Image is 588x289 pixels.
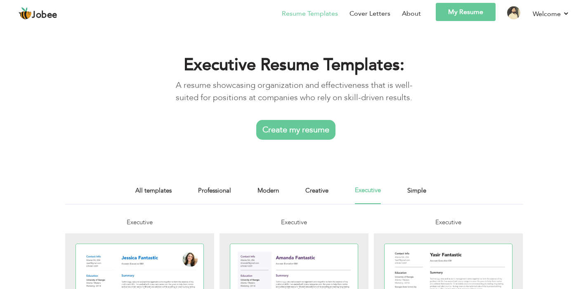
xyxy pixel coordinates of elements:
img: jobee.io [19,7,32,20]
a: Modern [257,186,279,204]
a: Resume Templates [282,9,338,19]
p: A resume showcasing organization and effectiveness that is well-suited for positions at companies... [167,79,421,104]
a: About [402,9,421,19]
a: Executive [355,186,381,204]
a: Welcome [533,9,569,19]
span: Jobee [32,11,57,20]
a: My Resume [436,3,496,21]
img: Profile Img [507,6,520,19]
a: Jobee [19,7,57,20]
h1: Executive Resume Templates: [167,54,421,76]
a: All templates [135,186,172,204]
span: Executive [127,218,153,226]
a: Cover Letters [349,9,390,19]
a: Creative [305,186,328,204]
a: Professional [198,186,231,204]
a: Simple [407,186,426,204]
span: Executive [281,218,307,226]
span: Executive [435,218,461,226]
a: Create my resume [256,120,335,140]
